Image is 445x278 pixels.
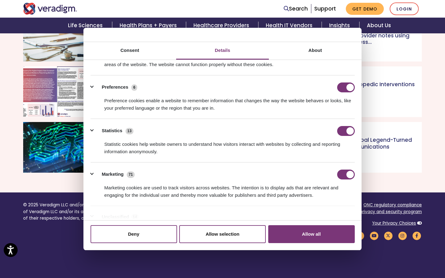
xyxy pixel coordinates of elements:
a: Support [314,5,336,12]
a: Your Privacy Choices [372,220,416,226]
a: About Us [359,18,398,33]
div: Statistic cookies help website owners to understand how visitors interact with websites by collec... [91,136,355,155]
a: Health Plans + Payers [112,18,186,33]
a: Healthcare Providers [186,18,258,33]
button: Allow selection [179,225,266,243]
a: Details [176,42,269,60]
a: Veradigm Facebook Link [411,233,422,238]
label: Marketing [102,171,124,178]
button: Allow all [268,225,355,243]
a: Veradigm Instagram Link [397,233,408,238]
a: Insights [322,18,359,33]
div: Preference cookies enable a website to remember information that changes the way the website beha... [91,92,355,112]
button: Marketing (71) [91,170,139,179]
button: Deny [91,225,177,243]
a: Consent [83,42,176,60]
a: Veradigm Twitter Link [383,233,393,238]
a: ONC regulatory compliance [363,202,422,208]
a: Login [390,2,419,15]
p: © 2025 Veradigm LLC and/or its affiliates. All rights reserved. Cited marks are the property of V... [23,202,218,222]
button: Unclassified (14) [91,213,143,221]
iframe: Drift Chat Widget [326,234,438,271]
a: Search [284,5,308,13]
label: Statistics [102,127,122,134]
a: Veradigm YouTube Link [369,233,379,238]
a: privacy and security program [360,209,422,215]
a: About [269,42,362,60]
a: Get Demo [346,3,384,15]
button: Statistics (13) [91,126,138,136]
a: Health IT Vendors [258,18,322,33]
a: Life Sciences [61,18,112,33]
label: Preferences [102,84,128,91]
img: Veradigm logo [23,3,77,15]
div: Marketing cookies are used to track visitors across websites. The intention is to display ads tha... [91,179,355,199]
button: Preferences (6) [91,82,141,92]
